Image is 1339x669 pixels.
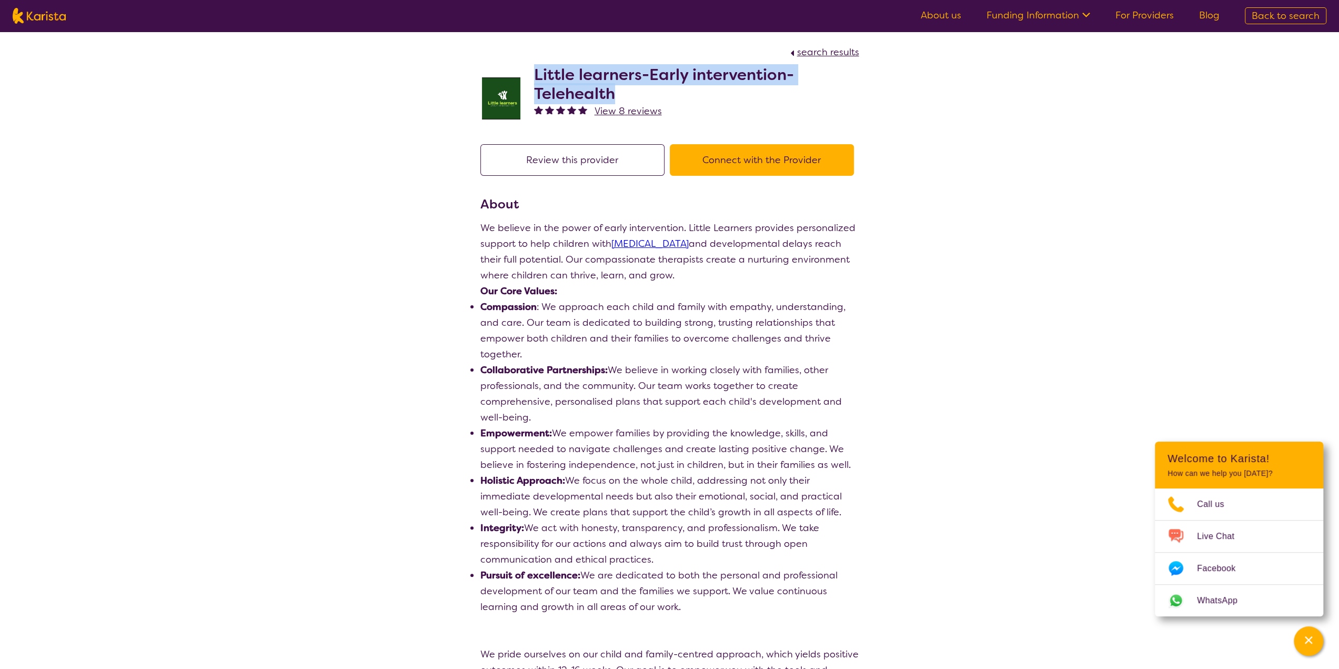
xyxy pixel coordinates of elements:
strong: Empowerment: [480,427,552,440]
h2: Welcome to Karista! [1167,452,1311,465]
span: Facebook [1197,561,1248,576]
a: Back to search [1245,7,1326,24]
li: : We approach each child and family with empathy, understanding, and care. Our team is dedicated ... [480,299,859,362]
h2: Little learners-Early intervention-Telehealth [534,65,859,103]
strong: Integrity: [480,522,524,534]
a: Blog [1199,9,1220,22]
img: fullstar [567,105,576,114]
a: For Providers [1115,9,1174,22]
button: Review this provider [480,144,665,176]
strong: Our Core Values: [480,285,557,297]
img: fullstar [545,105,554,114]
ul: Choose channel [1155,488,1323,616]
img: Karista logo [13,8,66,24]
strong: Holistic Approach: [480,474,565,487]
p: How can we help you [DATE]? [1167,469,1311,478]
span: search results [797,46,859,58]
p: We believe in the power of early intervention. Little Learners provides personalized support to h... [480,220,859,283]
span: Call us [1197,496,1237,512]
strong: Collaborative Partnerships: [480,364,608,376]
li: We act with honesty, transparency, and professionalism. We take responsibility for our actions an... [480,520,859,567]
a: search results [788,46,859,58]
button: Channel Menu [1294,626,1323,656]
li: We empower families by providing the knowledge, skills, and support needed to navigate challenges... [480,425,859,473]
div: Channel Menu [1155,442,1323,616]
a: Web link opens in a new tab. [1155,585,1323,616]
h3: About [480,195,859,214]
a: About us [921,9,961,22]
span: Back to search [1252,9,1320,22]
span: Live Chat [1197,528,1247,544]
strong: Compassion [480,301,537,313]
a: View 8 reviews [595,103,662,119]
span: WhatsApp [1197,593,1250,608]
span: View 8 reviews [595,105,662,117]
img: fullstar [534,105,543,114]
li: We believe in working closely with families, other professionals, and the community. Our team wor... [480,362,859,425]
a: Connect with the Provider [670,154,859,166]
a: [MEDICAL_DATA] [611,237,689,250]
img: fullstar [556,105,565,114]
img: fullstar [578,105,587,114]
a: Review this provider [480,154,670,166]
strong: Pursuit of excellence: [480,569,580,582]
a: Funding Information [986,9,1090,22]
li: We focus on the whole child, addressing not only their immediate developmental needs but also the... [480,473,859,520]
li: We are dedicated to both the personal and professional development of our team and the families w... [480,567,859,615]
button: Connect with the Provider [670,144,854,176]
img: f55hkdaos5cvjyfbzwno.jpg [480,77,522,119]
